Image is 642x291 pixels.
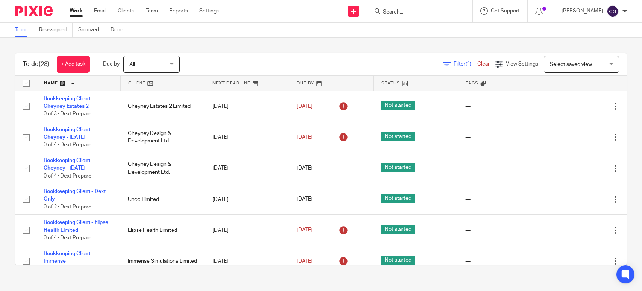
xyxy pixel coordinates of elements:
a: Reports [169,7,188,15]
a: Bookkeeping Client - Dext Only [44,189,106,202]
p: [PERSON_NAME] [562,7,603,15]
span: [DATE] [297,135,313,140]
a: Bookkeeping Client - Cheyney Estates 2 [44,96,93,109]
span: Not started [381,225,415,234]
div: --- [465,227,534,234]
span: [DATE] [297,197,313,202]
a: To do [15,23,33,37]
a: Done [111,23,129,37]
a: Snoozed [78,23,105,37]
a: Team [146,7,158,15]
span: Not started [381,194,415,203]
a: Bookkeeping Client - Cheyney - [DATE] [44,127,93,140]
span: Not started [381,101,415,110]
td: Elipse Health Limited [120,215,205,246]
a: Clients [118,7,134,15]
td: Cheyney Design & Development Ltd. [120,153,205,184]
span: [DATE] [297,104,313,109]
span: [DATE] [297,228,313,233]
span: Not started [381,163,415,172]
span: [DATE] [297,165,313,171]
a: Email [94,7,106,15]
span: 0 of 2 · Dext Prepare [44,204,91,210]
span: (28) [39,61,49,67]
span: Tags [466,81,478,85]
td: [DATE] [205,215,289,246]
div: --- [465,257,534,265]
span: Select saved view [550,62,592,67]
span: [DATE] [297,259,313,264]
td: Cheyney Design & Development Ltd. [120,122,205,153]
span: 0 of 3 · Dext Prepare [44,111,91,116]
p: Due by [103,60,120,68]
span: Get Support [491,8,520,14]
h1: To do [23,60,49,68]
span: 0 of 4 · Dext Prepare [44,173,91,179]
div: --- [465,164,534,172]
a: Bookkeeping Client - Elipse Health Limited [44,220,108,233]
a: Work [70,7,83,15]
td: [DATE] [205,184,289,215]
img: svg%3E [607,5,619,17]
td: [DATE] [205,153,289,184]
a: Clear [477,61,490,67]
td: [DATE] [205,122,289,153]
td: Immense Simulations Limited [120,246,205,277]
span: 0 of 4 · Dext Prepare [44,235,91,240]
a: Bookkeeping Client - Immense [44,251,93,264]
td: [DATE] [205,91,289,122]
div: --- [465,196,534,203]
a: + Add task [57,56,90,73]
input: Search [382,9,450,16]
span: Filter [454,61,477,67]
a: Settings [199,7,219,15]
td: [DATE] [205,246,289,277]
td: Undo Limited [120,184,205,215]
span: 0 of 4 · Dext Prepare [44,142,91,148]
span: Not started [381,256,415,265]
div: --- [465,103,534,110]
span: View Settings [506,61,538,67]
img: Pixie [15,6,53,16]
span: All [129,62,135,67]
td: Cheyney Estates 2 Limited [120,91,205,122]
span: Not started [381,132,415,141]
a: Bookkeeping Client - Cheyney - [DATE] [44,158,93,171]
span: (1) [466,61,472,67]
a: Reassigned [39,23,73,37]
div: --- [465,133,534,141]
